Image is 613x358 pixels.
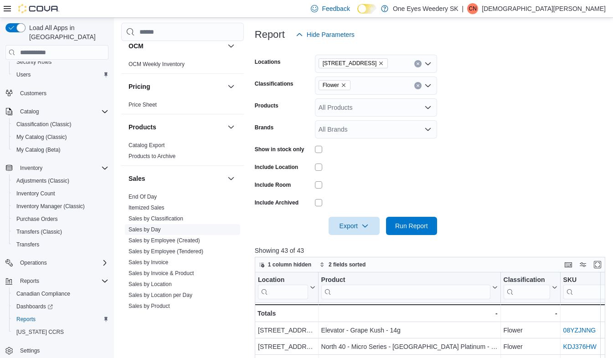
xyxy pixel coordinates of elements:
a: Inventory Count [13,188,59,199]
span: My Catalog (Classic) [13,132,108,143]
button: Classification (Classic) [9,118,112,131]
h3: Pricing [129,82,150,91]
a: Dashboards [9,300,112,313]
a: KDJ376HW [563,343,596,350]
span: Sales by Location [129,281,172,288]
a: Itemized Sales [129,205,165,211]
button: Inventory [2,162,112,174]
span: Operations [16,257,108,268]
button: Adjustments (Classic) [9,174,112,187]
span: Sales by Classification [129,215,183,222]
span: Settings [20,347,40,354]
span: Purchase Orders [16,215,58,223]
a: Users [13,69,34,80]
button: Run Report [386,217,437,235]
a: My Catalog (Beta) [13,144,64,155]
a: Sales by Invoice & Product [129,270,194,276]
span: Catalog [16,106,108,117]
span: Reports [20,277,39,285]
span: Products to Archive [129,153,175,160]
span: Sales by Location per Day [129,292,192,299]
button: Purchase Orders [9,213,112,225]
button: Customers [2,87,112,100]
span: Sales by Product [129,302,170,310]
p: One Eyes Weedery SK [393,3,458,14]
span: Customers [16,87,108,99]
button: My Catalog (Beta) [9,143,112,156]
button: Users [9,68,112,81]
div: Classification [503,276,550,285]
button: Inventory Manager (Classic) [9,200,112,213]
a: Products to Archive [129,153,175,159]
button: Transfers [9,238,112,251]
div: OCM [121,59,244,73]
span: Flower [319,80,350,90]
button: Canadian Compliance [9,287,112,300]
span: Reports [16,316,36,323]
button: Pricing [226,81,237,92]
p: Showing 43 of 43 [255,246,609,255]
span: Sales by Invoice [129,259,168,266]
h3: OCM [129,41,144,51]
button: Sales [226,173,237,184]
a: Classification (Classic) [13,119,75,130]
div: Flower [503,325,557,336]
div: Product [321,276,490,299]
span: Classification (Classic) [13,119,108,130]
span: Users [13,69,108,80]
label: Products [255,102,278,109]
a: Customers [16,88,50,99]
h3: Sales [129,174,145,183]
div: SKU URL [563,276,607,299]
span: Transfers [16,241,39,248]
span: Feedback [322,4,350,13]
button: Classification [503,276,557,299]
button: Enter fullscreen [592,259,603,270]
span: Classification (Classic) [16,121,72,128]
span: Security Roles [16,58,52,66]
span: Reports [13,314,108,325]
span: Inventory Count [13,188,108,199]
button: Hide Parameters [292,26,358,44]
label: Classifications [255,80,294,87]
div: North 40 - Micro Series - [GEOGRAPHIC_DATA] Platinum - 14g [321,341,497,352]
a: Security Roles [13,56,55,67]
a: Sales by Employee (Tendered) [129,248,203,255]
span: Transfers [13,239,108,250]
div: [STREET_ADDRESS] [258,341,315,352]
span: Sales by Day [129,226,161,233]
button: Catalog [2,105,112,118]
span: Inventory Count [16,190,55,197]
div: Sales [121,191,244,348]
button: Products [226,122,237,133]
label: Include Archived [255,199,299,206]
p: [DEMOGRAPHIC_DATA][PERSON_NAME] [482,3,606,14]
input: Dark Mode [357,4,376,14]
button: Location [258,276,315,299]
span: Settings [16,345,108,356]
button: Display options [577,259,588,270]
button: Clear input [414,60,422,67]
button: Inventory Count [9,187,112,200]
button: OCM [129,41,224,51]
span: Inventory [16,163,108,174]
div: Christian Nedjelski [467,3,478,14]
a: Sales by Location per Day [129,292,192,298]
button: Security Roles [9,56,112,68]
button: Export [329,217,380,235]
a: OCM Weekly Inventory [129,61,185,67]
button: Product [321,276,497,299]
a: My Catalog (Classic) [13,132,71,143]
span: 1 column hidden [268,261,311,268]
span: Security Roles [13,56,108,67]
button: Open list of options [424,126,432,133]
button: Reports [2,275,112,287]
button: Open list of options [424,60,432,67]
a: Canadian Compliance [13,288,74,299]
img: Cova [18,4,59,13]
a: End Of Day [129,194,157,200]
a: 08YZJNNG [563,327,596,334]
button: Keyboard shortcuts [563,259,574,270]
